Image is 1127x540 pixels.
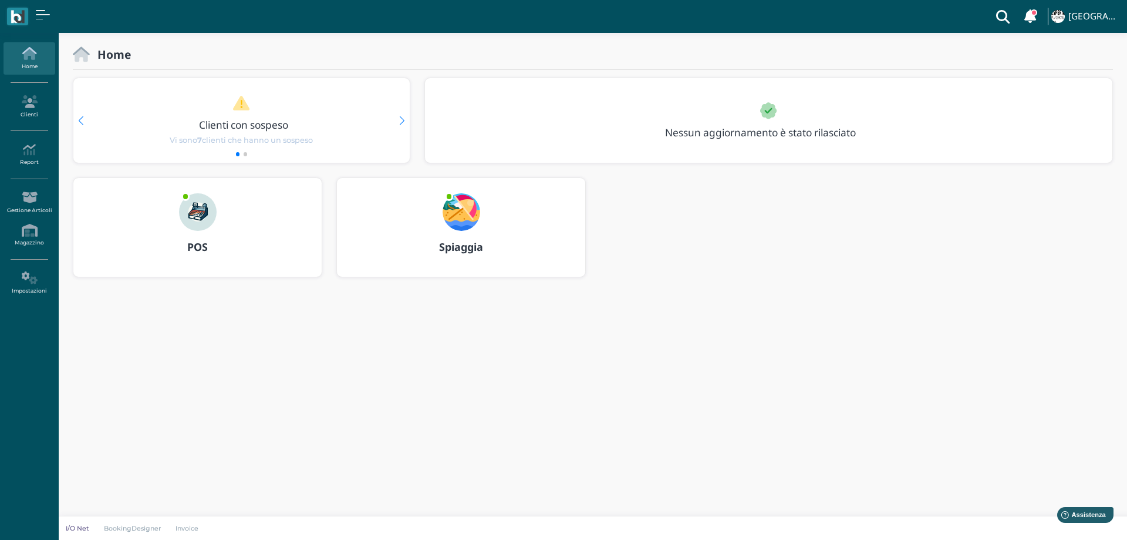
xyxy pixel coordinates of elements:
b: POS [187,240,208,254]
div: 1 / 2 [73,78,410,163]
b: Spiaggia [439,240,483,254]
a: Clienti [4,90,55,123]
img: ... [1051,10,1064,23]
a: ... Spiaggia [336,177,586,291]
h3: Clienti con sospeso [98,119,389,130]
h3: Nessun aggiornamento è stato rilasciato [658,127,883,138]
img: ... [443,193,480,231]
a: Home [4,42,55,75]
div: 1 / 1 [425,78,1112,163]
h2: Home [90,48,131,61]
a: Gestione Articoli [4,186,55,219]
a: Impostazioni [4,267,55,299]
a: Report [4,139,55,171]
h4: [GEOGRAPHIC_DATA] [1068,12,1120,22]
div: Next slide [399,116,404,125]
a: ... [GEOGRAPHIC_DATA] [1050,2,1120,31]
div: Previous slide [78,116,83,125]
a: Clienti con sospeso Vi sono7clienti che hanno un sospeso [96,95,387,146]
b: 7 [197,136,202,145]
img: ... [179,193,217,231]
span: Assistenza [35,9,77,18]
iframe: Help widget launcher [1044,504,1117,530]
a: ... POS [73,177,322,291]
img: logo [11,10,24,24]
a: Magazzino [4,219,55,251]
span: Vi sono clienti che hanno un sospeso [170,135,313,146]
